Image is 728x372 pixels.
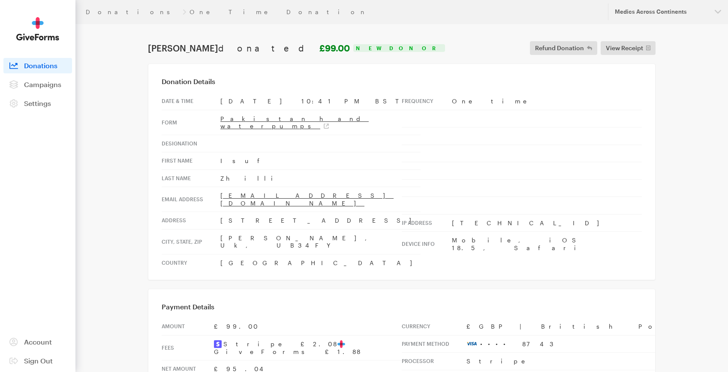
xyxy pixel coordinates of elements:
[402,214,452,232] th: IP address
[3,353,72,369] a: Sign Out
[220,192,394,207] a: [EMAIL_ADDRESS][DOMAIN_NAME]
[452,232,642,257] td: Mobile, iOS 18.5, Safari
[162,187,220,212] th: Email address
[402,232,452,257] th: Device info
[220,93,421,110] td: [DATE] 10:41 PM BST
[220,254,421,271] td: [GEOGRAPHIC_DATA]
[162,77,642,86] h3: Donation Details
[402,93,452,110] th: Frequency
[162,93,220,110] th: Date & time
[214,335,402,360] td: Stripe £2.08 GiveForms £1.88
[3,96,72,111] a: Settings
[214,340,222,348] img: stripe2-5d9aec7fb46365e6c7974577a8dae7ee9b23322d394d28ba5d52000e5e5e0903.svg
[402,335,466,353] th: Payment Method
[162,318,214,335] th: Amount
[220,115,369,130] a: Pakistan hand waterpumps
[24,99,51,107] span: Settings
[162,169,220,187] th: Last Name
[3,77,72,92] a: Campaigns
[319,43,350,53] strong: £99.00
[162,152,220,170] th: First Name
[530,41,597,55] button: Refund Donation
[24,357,53,365] span: Sign Out
[162,254,220,271] th: Country
[24,338,52,346] span: Account
[16,17,59,41] img: GiveForms
[452,214,642,232] td: [TECHNICAL_ID]
[337,340,345,348] img: favicon-aeed1a25926f1876c519c09abb28a859d2c37b09480cd79f99d23ee3a2171d47.svg
[353,44,445,52] div: New Donor
[535,43,584,53] span: Refund Donation
[220,229,421,254] td: [PERSON_NAME], Uk, UB34FY
[162,135,220,152] th: Designation
[220,169,421,187] td: Zhilli
[601,41,656,55] a: View Receipt
[162,335,214,360] th: Fees
[3,334,72,350] a: Account
[24,80,61,88] span: Campaigns
[148,43,350,53] h1: [PERSON_NAME]
[615,8,708,15] div: Medics Across Continents
[402,353,466,370] th: Processor
[606,43,643,53] span: View Receipt
[162,110,220,135] th: Form
[402,318,466,335] th: Currency
[24,61,57,70] span: Donations
[162,212,220,230] th: Address
[452,93,642,110] td: One time
[86,9,179,15] a: Donations
[220,152,421,170] td: Isuf
[162,302,642,311] h3: Payment Details
[162,229,220,254] th: City, state, zip
[218,43,317,53] span: donated
[3,58,72,73] a: Donations
[214,318,402,335] td: £99.00
[220,212,421,230] td: [STREET_ADDRESS]
[608,3,728,20] button: Medics Across Continents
